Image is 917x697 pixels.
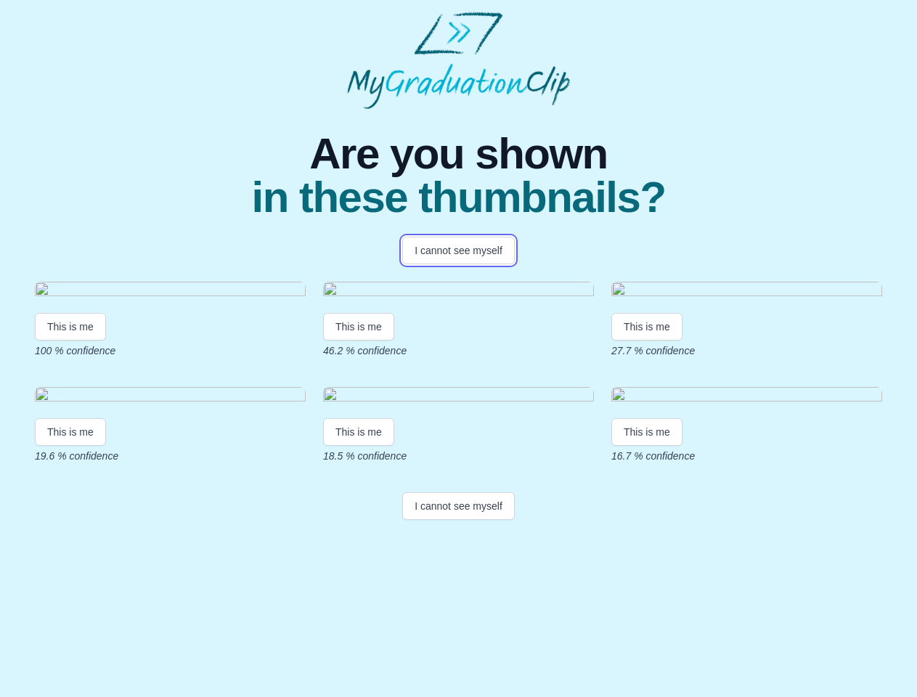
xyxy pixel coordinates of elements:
[35,313,106,341] button: This is me
[347,12,571,109] img: MyGraduationClip
[323,313,394,341] button: This is me
[611,282,882,301] img: 4092c34521e68840497b8bf416ca7d32bcd08ea5.gif
[323,343,594,358] p: 46.2 % confidence
[323,449,594,463] p: 18.5 % confidence
[323,418,394,446] button: This is me
[35,449,306,463] p: 19.6 % confidence
[35,418,106,446] button: This is me
[251,132,665,176] span: Are you shown
[611,313,682,341] button: This is me
[611,343,882,358] p: 27.7 % confidence
[323,387,594,407] img: d17b665b729ffbe4a0e1b0eba255ae89210dd66c.gif
[35,282,306,301] img: 71fdccb6ac982e2213a04a660dd6adc76ac2ec81.gif
[611,418,682,446] button: This is me
[402,492,515,520] button: I cannot see myself
[402,237,515,264] button: I cannot see myself
[323,282,594,301] img: 504fb44bc6fe87497452bb632e1bf4b45360715f.gif
[35,343,306,358] p: 100 % confidence
[611,449,882,463] p: 16.7 % confidence
[251,176,665,219] span: in these thumbnails?
[35,387,306,407] img: f77ef5f1146491cabba8f6ea6e13daa938025fc4.gif
[611,387,882,407] img: 10ee2373b6a7753baa3f6ad381053cfea78fdba6.gif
